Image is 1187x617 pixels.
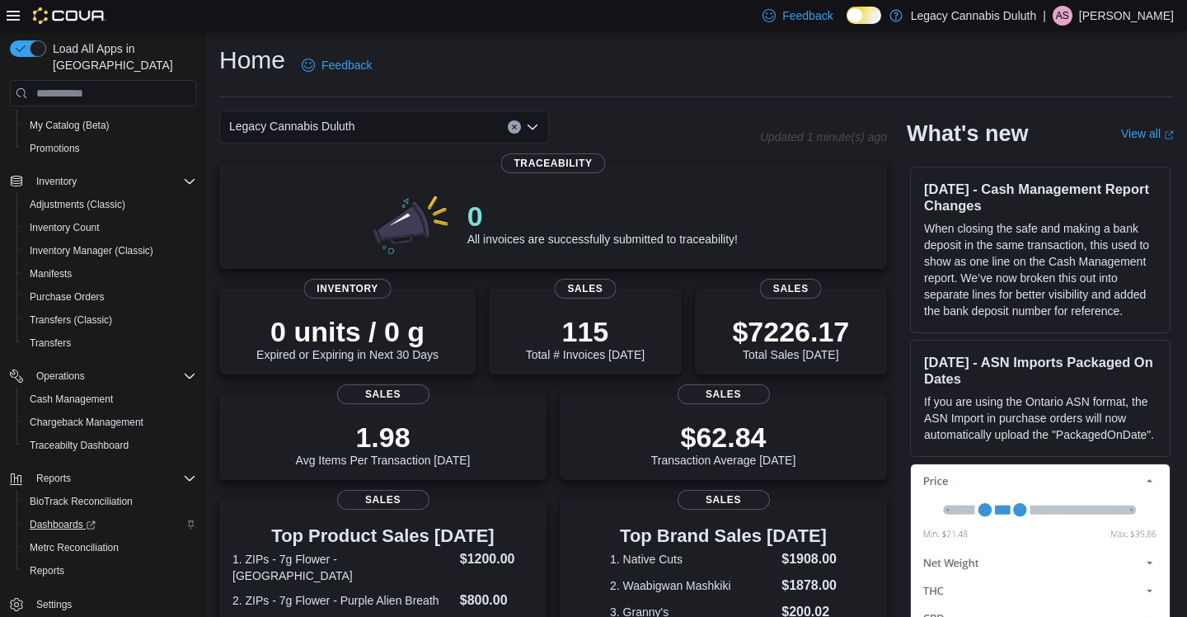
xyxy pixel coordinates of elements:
a: Transfers (Classic) [23,310,119,330]
button: Transfers (Classic) [16,308,203,332]
button: Reports [30,469,77,488]
a: Dashboards [16,513,203,536]
span: Traceabilty Dashboard [30,439,129,452]
a: Settings [30,595,78,615]
dt: 2. ZIPs - 7g Flower - Purple Alien Breath [232,592,453,609]
span: Inventory Count [23,218,196,238]
span: Inventory Manager (Classic) [30,244,153,257]
input: Dark Mode [847,7,881,24]
div: Transaction Average [DATE] [651,421,796,467]
span: Legacy Cannabis Duluth [229,116,355,136]
div: Expired or Expiring in Next 30 Days [256,315,439,361]
button: Reports [16,559,203,582]
a: Purchase Orders [23,287,111,307]
span: Adjustments (Classic) [23,195,196,214]
span: Purchase Orders [30,290,105,304]
p: When closing the safe and making a bank deposit in the same transaction, this used to show as one... [924,220,1157,319]
span: Sales [337,490,429,510]
span: Purchase Orders [23,287,196,307]
span: Manifests [30,267,72,280]
span: My Catalog (Beta) [23,115,196,135]
p: Updated 1 minute(s) ago [760,130,887,144]
h3: [DATE] - Cash Management Report Changes [924,181,1157,214]
span: Sales [678,384,770,404]
a: Reports [23,561,71,581]
span: Feedback [321,57,372,73]
button: Manifests [16,262,203,285]
span: Sales [337,384,429,404]
span: Load All Apps in [GEOGRAPHIC_DATA] [46,40,196,73]
a: Traceabilty Dashboard [23,436,135,455]
span: Reports [36,472,71,485]
p: $7226.17 [732,315,849,348]
a: Manifests [23,264,78,284]
span: Traceability [500,153,605,173]
span: Reports [30,469,196,488]
span: Metrc Reconciliation [30,541,119,554]
a: Inventory Count [23,218,106,238]
div: Total Sales [DATE] [732,315,849,361]
a: Promotions [23,139,87,158]
div: Avg Items Per Transaction [DATE] [296,421,471,467]
a: Cash Management [23,389,120,409]
img: 0 [368,190,454,256]
img: Cova [33,7,106,24]
span: Transfers (Classic) [23,310,196,330]
span: Operations [36,370,85,383]
span: BioTrack Reconciliation [30,495,133,508]
button: Chargeback Management [16,411,203,434]
span: Sales [678,490,770,510]
dd: $1908.00 [781,549,837,569]
span: Sales [760,279,822,299]
button: Inventory Manager (Classic) [16,239,203,262]
dd: $800.00 [460,591,533,610]
h2: What's new [907,120,1028,147]
button: Operations [3,365,203,388]
a: My Catalog (Beta) [23,115,116,135]
button: Inventory Count [16,216,203,239]
button: Promotions [16,137,203,160]
p: 1.98 [296,421,471,454]
dd: $1200.00 [460,549,533,569]
span: Transfers [30,337,71,350]
a: Adjustments (Classic) [23,195,132,214]
span: Cash Management [23,389,196,409]
span: Cash Management [30,393,113,406]
div: Adam Schroeder [1053,6,1072,26]
a: Transfers [23,333,77,353]
button: Open list of options [526,120,539,134]
h3: Top Brand Sales [DATE] [610,526,837,546]
a: Dashboards [23,515,102,535]
div: All invoices are successfully submitted to traceability! [467,200,738,246]
dd: $1878.00 [781,576,837,596]
span: Inventory [30,172,196,191]
dt: 1. Native Cuts [610,551,775,568]
button: Cash Management [16,388,203,411]
button: Operations [30,366,91,386]
span: Feedback [782,7,833,24]
span: Reports [30,564,64,577]
span: Transfers [23,333,196,353]
span: Inventory [303,279,392,299]
button: Adjustments (Classic) [16,193,203,216]
span: Promotions [23,139,196,158]
span: Adjustments (Classic) [30,198,125,211]
span: Inventory Manager (Classic) [23,241,196,261]
span: Manifests [23,264,196,284]
h1: Home [219,44,285,77]
button: Settings [3,592,203,616]
svg: External link [1164,130,1174,140]
p: 115 [526,315,645,348]
span: My Catalog (Beta) [30,119,110,132]
dt: 1. ZIPs - 7g Flower - [GEOGRAPHIC_DATA] [232,551,453,584]
button: Traceabilty Dashboard [16,434,203,457]
p: $62.84 [651,421,796,454]
div: Total # Invoices [DATE] [526,315,645,361]
span: Metrc Reconciliation [23,538,196,558]
p: | [1043,6,1046,26]
a: Metrc Reconciliation [23,538,125,558]
a: Chargeback Management [23,412,150,432]
h3: [DATE] - ASN Imports Packaged On Dates [924,354,1157,387]
a: Inventory Manager (Classic) [23,241,160,261]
